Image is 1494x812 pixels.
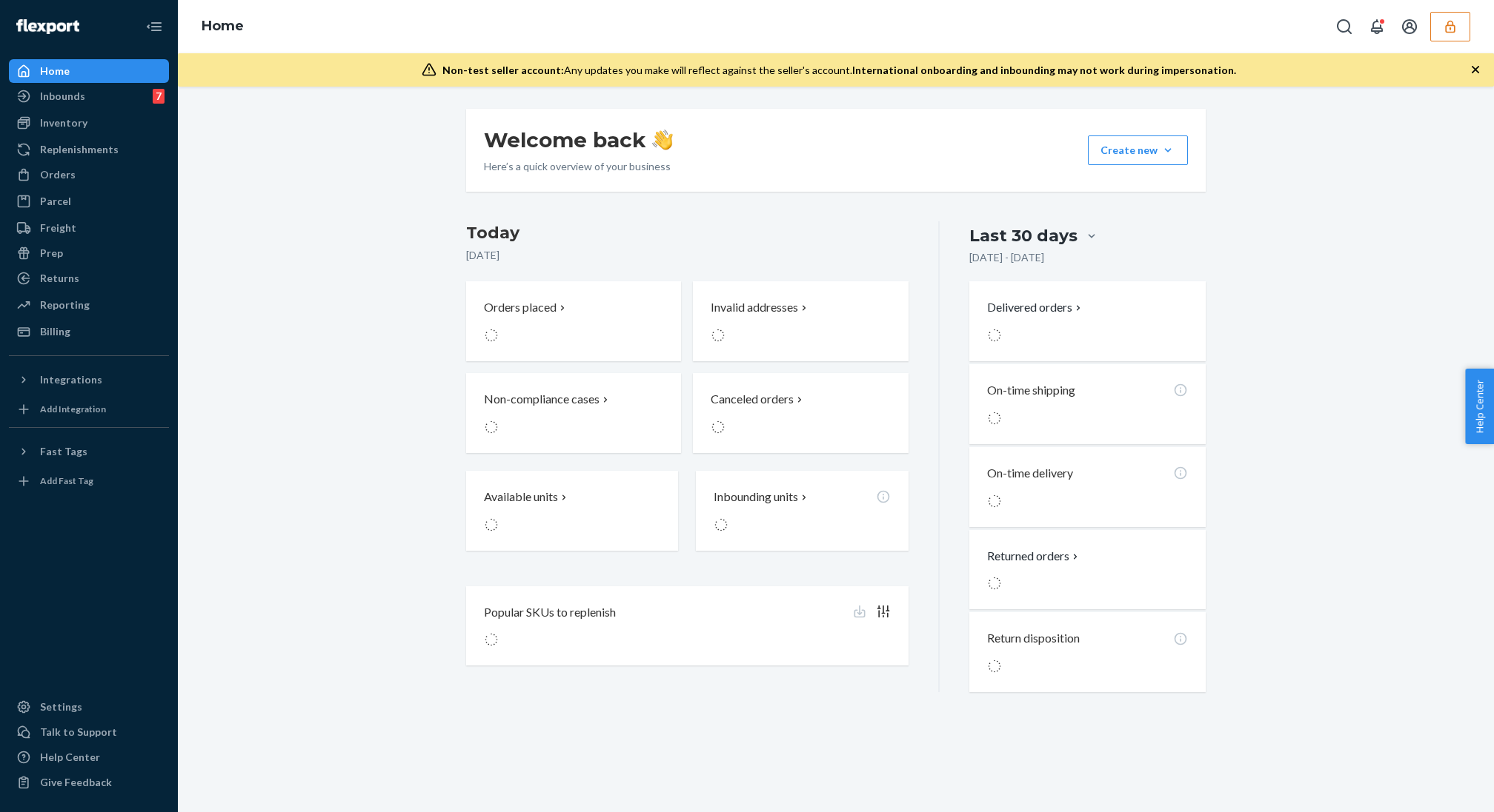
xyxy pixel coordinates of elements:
div: Returns [40,271,79,286]
button: Available units [466,471,678,551]
div: Inbounds [40,89,85,104]
a: Add Fast Tag [9,469,169,493]
button: Talk to Support [9,720,169,744]
a: Home [9,59,169,83]
p: On-time delivery [987,465,1073,482]
img: hand-wave emoji [652,130,673,150]
span: Non-test seller account: [442,64,564,76]
p: On-time shipping [987,382,1075,399]
p: Return disposition [987,630,1080,647]
div: Settings [40,699,82,714]
button: Give Feedback [9,771,169,794]
div: Add Integration [40,403,106,415]
a: Billing [9,320,169,343]
button: Integrations [9,368,169,392]
a: Help Center [9,745,169,769]
a: Inventory [9,111,169,135]
a: Orders [9,163,169,187]
button: Canceled orders [693,373,908,453]
div: Last 30 days [969,224,1078,247]
h3: Today [466,221,909,245]
a: Reporting [9,293,169,317]
p: Orders placed [484,299,557,316]
a: Replenishments [9,138,169,161]
a: Settings [9,695,169,719]
a: Freight [9,216,169,240]
img: Flexport logo [16,19,79,34]
a: Add Integration [9,397,169,421]
button: Help Center [1465,369,1494,444]
p: Invalid addresses [711,299,798,316]
div: Reporting [40,298,90,312]
a: Inbounds7 [9,84,169,108]
div: Freight [40,221,76,235]
button: Returned orders [987,548,1081,565]
a: Home [202,18,244,34]
div: Any updates you make will reflect against the seller's account. [442,63,1236,78]
p: Canceled orders [711,391,794,408]
ol: breadcrumbs [190,5,256,48]
div: Inventory [40,115,87,130]
button: Open account menu [1395,12,1424,41]
a: Returns [9,266,169,290]
h1: Welcome back [484,127,673,153]
button: Delivered orders [987,299,1084,316]
div: Home [40,64,70,78]
p: Here’s a quick overview of your business [484,159,673,174]
a: Parcel [9,189,169,213]
button: Open notifications [1362,12,1392,41]
div: Parcel [40,194,71,209]
div: Help Center [40,750,100,765]
button: Open Search Box [1329,12,1359,41]
div: 7 [153,89,165,104]
div: Talk to Support [40,725,117,739]
p: [DATE] - [DATE] [969,250,1044,265]
div: Billing [40,324,70,339]
button: Orders placed [466,281,681,361]
button: Fast Tags [9,440,169,463]
div: Prep [40,246,63,261]
button: Create new [1088,135,1188,165]
div: Fast Tags [40,444,87,459]
p: Available units [484,489,558,506]
button: Non-compliance cases [466,373,681,453]
p: Popular SKUs to replenish [484,604,616,621]
button: Inbounding units [696,471,908,551]
div: Integrations [40,372,102,387]
span: International onboarding and inbounding may not work during impersonation. [852,64,1236,76]
p: Non-compliance cases [484,391,600,408]
a: Prep [9,241,169,265]
p: [DATE] [466,248,909,263]
div: Give Feedback [40,775,112,790]
p: Inbounding units [714,489,798,506]
button: Invalid addresses [693,281,908,361]
div: Add Fast Tag [40,474,93,487]
div: Replenishments [40,142,119,157]
button: Close Navigation [139,12,169,41]
div: Orders [40,167,76,182]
